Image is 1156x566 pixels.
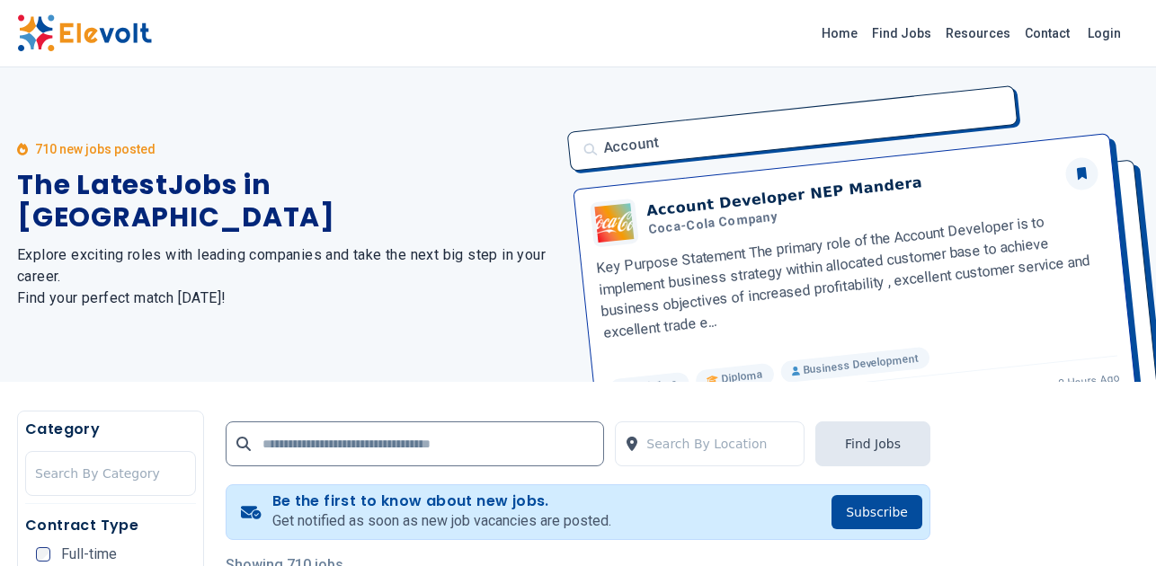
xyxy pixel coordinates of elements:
p: 710 new jobs posted [35,140,156,158]
a: Login [1077,15,1132,51]
span: Full-time [61,547,117,562]
h2: Explore exciting roles with leading companies and take the next big step in your career. Find you... [17,244,556,309]
h5: Category [25,419,196,440]
h5: Contract Type [25,515,196,536]
a: Home [814,19,865,48]
h1: The Latest Jobs in [GEOGRAPHIC_DATA] [17,169,556,234]
a: Contact [1018,19,1077,48]
img: Elevolt [17,14,152,52]
h4: Be the first to know about new jobs. [272,492,611,510]
input: Full-time [36,547,50,562]
a: Find Jobs [865,19,938,48]
button: Find Jobs [815,421,930,466]
button: Subscribe [831,495,922,529]
a: Resources [938,19,1018,48]
p: Get notified as soon as new job vacancies are posted. [272,510,611,532]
